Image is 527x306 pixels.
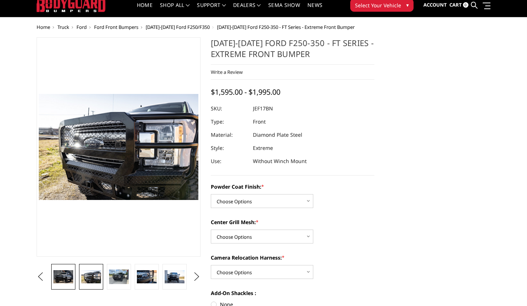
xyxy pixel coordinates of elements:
a: SEMA Show [268,3,300,17]
img: 2017-2022 Ford F250-350 - FT Series - Extreme Front Bumper [109,269,129,284]
a: Ford [76,24,87,30]
h1: [DATE]-[DATE] Ford F250-350 - FT Series - Extreme Front Bumper [211,37,375,65]
img: 2017-2022 Ford F250-350 - FT Series - Extreme Front Bumper [53,270,73,283]
iframe: Chat Widget [490,271,527,306]
a: [DATE]-[DATE] Ford F250/F350 [146,24,210,30]
button: Next [191,271,202,282]
dd: Without Winch Mount [253,155,307,168]
label: Powder Coat Finish: [211,183,375,190]
dd: Front [253,115,266,128]
span: Cart [449,1,462,8]
label: Add-On Shackles : [211,289,375,297]
a: Support [197,3,226,17]
img: 2017-2022 Ford F250-350 - FT Series - Extreme Front Bumper [81,270,101,283]
span: ▾ [406,1,409,9]
span: [DATE]-[DATE] Ford F250-350 - FT Series - Extreme Front Bumper [217,24,355,30]
dt: Use: [211,155,247,168]
dt: Type: [211,115,247,128]
a: Home [137,3,153,17]
span: Select Your Vehicle [355,1,401,9]
a: shop all [160,3,190,17]
dt: Style: [211,141,247,155]
dt: Material: [211,128,247,141]
span: Account [423,1,447,8]
dd: Extreme [253,141,273,155]
img: 2017-2022 Ford F250-350 - FT Series - Extreme Front Bumper [137,270,157,283]
dt: SKU: [211,102,247,115]
a: Dealers [233,3,261,17]
a: Home [37,24,50,30]
label: Camera Relocation Harness: [211,254,375,261]
a: 2017-2022 Ford F250-350 - FT Series - Extreme Front Bumper [37,37,201,257]
span: $1,595.00 - $1,995.00 [211,87,280,97]
a: Ford Front Bumpers [94,24,138,30]
span: 0 [463,2,468,8]
img: 2017-2022 Ford F250-350 - FT Series - Extreme Front Bumper [165,270,184,283]
dd: Diamond Plate Steel [253,128,302,141]
dd: JEF17BN [253,102,273,115]
button: Previous [35,271,46,282]
a: Write a Review [211,69,243,75]
a: Truck [57,24,69,30]
label: Center Grill Mesh: [211,218,375,226]
a: News [307,3,322,17]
